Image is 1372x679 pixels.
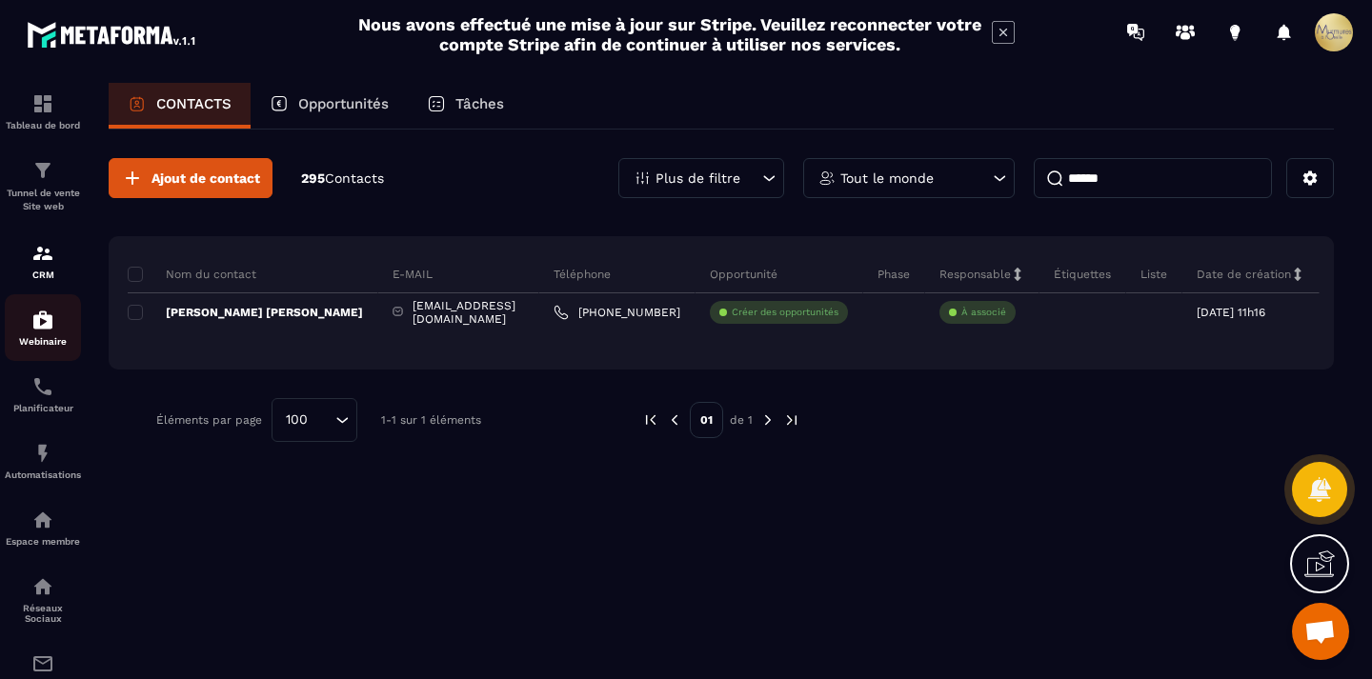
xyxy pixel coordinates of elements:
[455,95,504,112] p: Tâches
[128,267,256,282] p: Nom du contact
[554,267,611,282] p: Téléphone
[690,402,723,438] p: 01
[5,494,81,561] a: AutomatisationsAutomatisationsEspace membre
[642,411,659,429] img: Précédent
[5,78,81,145] a: FormationFormationTableau de bord
[31,309,54,331] img: Automatisations
[961,306,1006,319] p: À associé
[279,409,314,430] span: 100
[5,403,81,413] p: Planificateur
[554,305,680,320] a: [PHONE_NUMBER]
[666,411,683,429] img: Précédent
[5,294,81,361] a: AutomatisationsAutomatisationsWebinaire
[357,14,982,54] h2: Nous avons effectué une mise à jour sur Stripe. Veuillez reconnecter votre compte Stripe afin de ...
[5,536,81,547] p: Espace membre
[301,170,384,188] p: 295
[109,83,251,129] a: CONTACTS
[783,411,800,429] img: SUIVANT
[730,412,753,428] p: de 1
[1054,267,1111,282] p: Étiquettes
[1197,267,1291,282] p: Date de création
[151,169,260,188] span: Ajout de contact
[31,375,54,398] img: Planificateur
[939,267,1011,282] p: Responsable
[710,267,777,282] p: Opportunité
[878,267,910,282] p: Phase
[325,170,384,186] span: Contacts
[840,171,934,185] p: Tout le monde
[1197,306,1265,319] p: [DATE] 11h16
[31,509,54,531] img: Automatisations
[5,145,81,228] a: FormationFormationTunnel de vente Site web
[5,270,81,280] p: CRM
[31,92,54,115] img: Formation
[314,409,331,430] input: Recherche d'option
[31,652,54,675] img: E-MAIL
[5,603,81,624] p: Réseaux Sociaux
[5,228,81,294] a: FormationFormationCRM
[393,267,433,282] p: E-MAIL
[31,159,54,182] img: Formation
[5,428,81,494] a: AutomatisationsAutomatisationsAutomatisations
[5,336,81,347] p: Webinaire
[5,469,81,480] p: Automatisations
[251,83,408,129] a: Opportunités
[128,305,363,320] p: [PERSON_NAME] [PERSON_NAME]
[298,95,389,112] p: Opportunités
[1292,603,1349,660] div: Ouvrir le chat
[156,95,232,112] p: CONTACTS
[5,120,81,130] p: Tableau de bord
[5,361,81,428] a: PlanificateurPlanificateurPlanificateur
[156,413,262,427] p: Éléments par page
[31,442,54,465] img: Automatisations
[5,561,81,638] a: Réseau socialRéseau socialRéseaux Sociaux
[27,17,198,51] img: Logo
[408,83,523,129] a: Tâches
[109,158,272,198] button: Ajout de contact
[31,242,54,265] img: Formation
[272,398,357,442] div: Recherche d'option
[1140,267,1167,282] p: Liste
[759,411,777,429] img: SUIVANT
[31,575,54,598] img: Réseau social
[5,187,81,213] p: Tunnel de vente Site web
[381,413,481,427] p: 1-1 sur 1 éléments
[732,306,838,319] p: Créer des opportunités
[656,171,740,185] p: Plus de filtre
